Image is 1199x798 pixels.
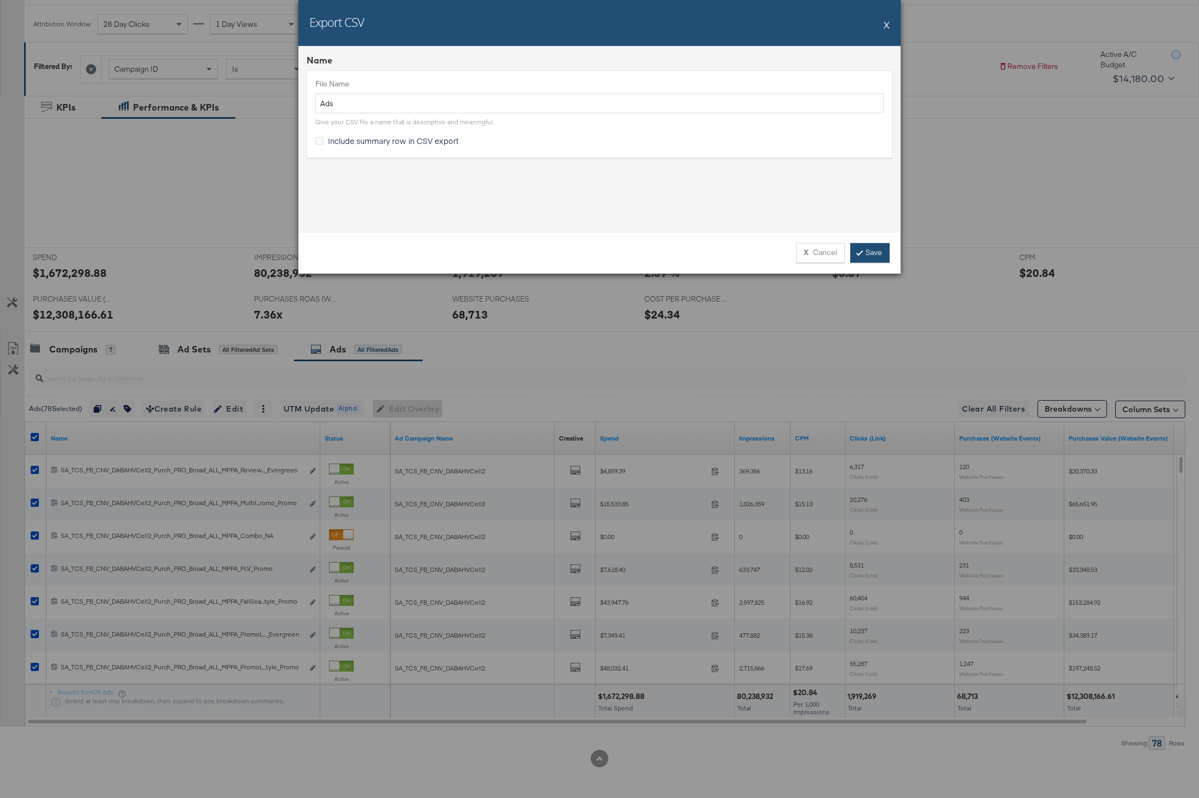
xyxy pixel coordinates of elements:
[315,118,494,126] div: Give your CSV file a name that is descriptive and meaningful.
[315,79,884,89] label: File Name
[796,243,845,263] button: XCancel
[884,14,890,36] button: X
[850,243,890,263] a: Save
[309,14,364,30] h2: Export CSV
[804,247,809,258] strong: X
[307,54,892,67] div: Name
[328,135,459,146] span: Include summary row in CSV export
